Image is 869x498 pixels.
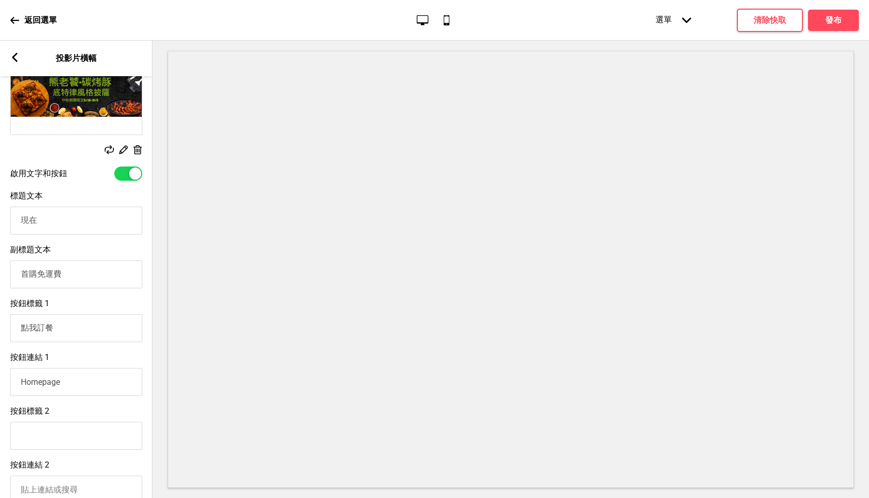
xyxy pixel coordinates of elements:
font: 按鈕標籤 1 [10,298,49,308]
font: 清除快取 [754,15,786,25]
img: 影像 [11,44,142,135]
font: 投影片橫幅 [56,53,97,63]
a: 返回選單 [10,7,57,34]
font: 按鈕連結 2 [10,460,49,470]
font: 副標題文本 [10,245,51,254]
font: 發布 [825,15,842,25]
button: 清除快取 [737,9,803,32]
font: 選單 [656,15,672,24]
font: 啟用文字和按鈕 [10,169,67,178]
font: 標題文本 [10,191,43,201]
font: 按鈕連結 1 [10,352,49,362]
button: 發布 [808,10,859,31]
input: 貼上連結或搜尋 [10,368,142,396]
font: 按鈕標籤 2 [10,406,49,416]
font: 返回選單 [24,15,57,25]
